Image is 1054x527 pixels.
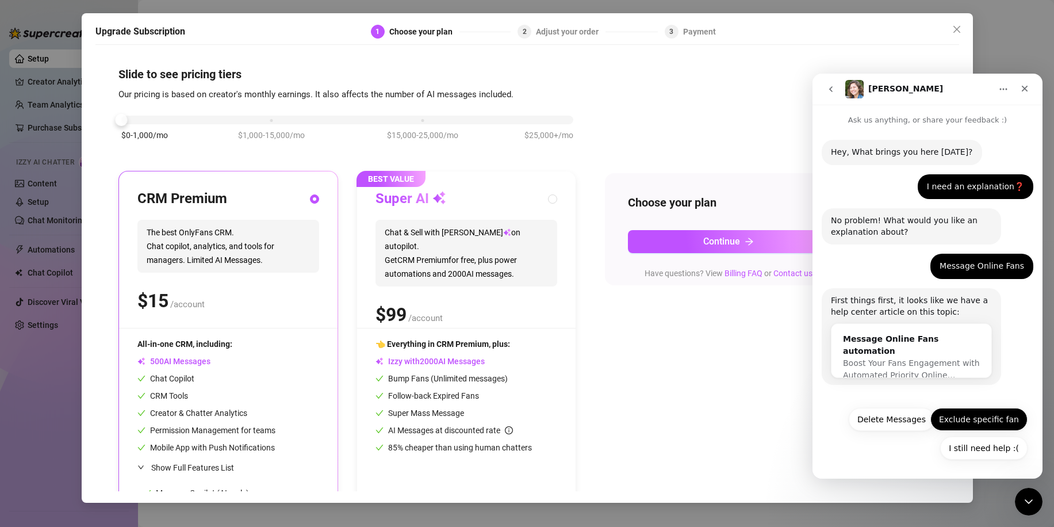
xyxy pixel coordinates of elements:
[703,236,740,247] span: Continue
[948,25,966,34] span: Close
[137,444,145,452] span: check
[137,374,194,383] span: Chat Copilot
[375,443,532,452] span: 85% cheaper than using human chatters
[118,89,513,100] span: Our pricing is based on creator's monthly earnings. It also affects the number of AI messages inc...
[137,375,145,383] span: check
[137,408,247,418] span: Creator & Chatter Analytics
[137,290,168,312] span: $
[523,28,527,36] span: 2
[137,426,275,435] span: Permission Management for teams
[1015,488,1042,515] iframe: Intercom live chat
[357,171,426,187] span: BEST VALUE
[628,230,829,253] button: Continuearrow-right
[375,426,384,434] span: check
[137,190,227,208] h3: CRM Premium
[137,220,319,273] span: The best OnlyFans CRM. Chat copilot, analytics, and tools for managers. Limited AI Messages.
[375,409,384,417] span: check
[375,374,508,383] span: Bump Fans (Unlimited messages)
[952,25,961,34] span: close
[375,408,464,418] span: Super Mass Message
[137,426,145,434] span: check
[151,463,234,472] span: Show Full Features List
[389,25,459,39] div: Choose your plan
[375,375,384,383] span: check
[137,443,275,452] span: Mobile App with Push Notifications
[170,299,205,310] span: /account
[948,20,966,39] button: Close
[137,392,145,400] span: check
[408,313,443,323] span: /account
[375,220,557,287] span: Chat & Sell with [PERSON_NAME] on autopilot. Get CRM Premium for free, plus power automations and...
[137,464,144,471] span: expanded
[375,339,510,349] span: 👈 Everything in CRM Premium, plus:
[375,304,407,326] span: $
[375,391,479,400] span: Follow-back Expired Fans
[137,357,210,366] span: AI Messages
[524,129,573,142] span: $25,000+/mo
[375,392,384,400] span: check
[137,409,145,417] span: check
[669,28,673,36] span: 3
[536,25,605,39] div: Adjust your order
[137,454,319,481] div: Show Full Features List
[137,339,232,349] span: All-in-one CRM, including:
[375,190,446,208] h3: Super AI
[375,28,380,36] span: 1
[143,488,249,498] span: Message Copilot (AI reply)
[683,25,716,39] div: Payment
[645,269,812,278] span: Have questions? View or
[505,426,513,434] span: info-circle
[387,129,458,142] span: $15,000-25,000/mo
[95,25,185,39] h5: Upgrade Subscription
[143,489,151,497] span: check
[725,269,762,278] a: Billing FAQ
[238,129,305,142] span: $1,000-15,000/mo
[628,194,829,211] h4: Choose your plan
[388,426,513,435] span: AI Messages at discounted rate
[375,357,485,366] span: Izzy with AI Messages
[137,391,188,400] span: CRM Tools
[812,74,1042,479] iframe: Intercom live chat
[375,444,384,452] span: check
[773,269,812,278] a: Contact us
[118,66,936,82] h4: Slide to see pricing tiers
[121,129,168,142] span: $0-1,000/mo
[745,237,754,246] span: arrow-right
